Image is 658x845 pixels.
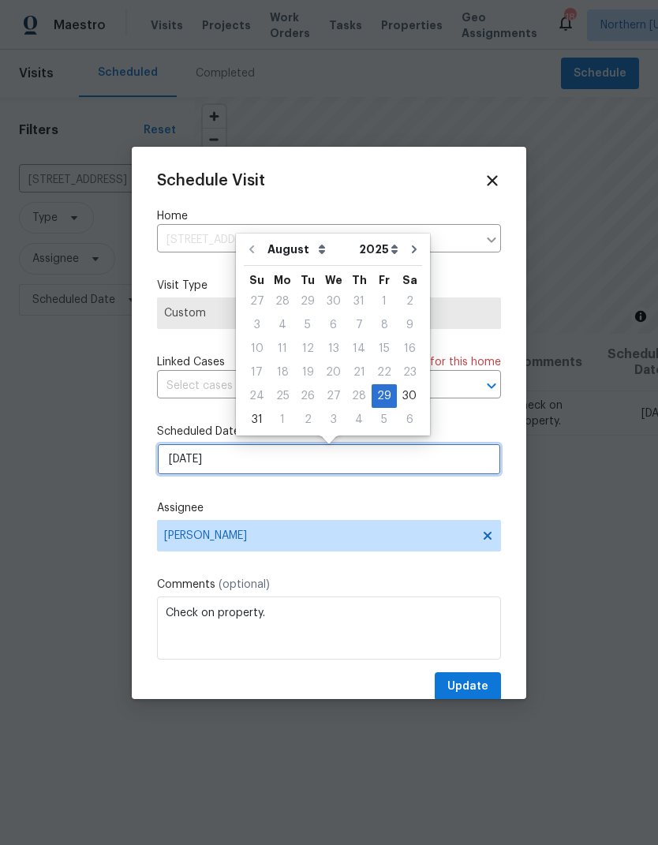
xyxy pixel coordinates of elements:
[397,361,422,383] div: 23
[397,338,422,360] div: 16
[320,290,346,312] div: 30
[270,384,295,408] div: Mon Aug 25 2025
[397,290,422,313] div: Sat Aug 02 2025
[352,275,367,286] abbr: Thursday
[157,374,457,398] input: Select cases
[270,361,295,384] div: Mon Aug 18 2025
[164,305,494,321] span: Custom
[249,275,264,286] abbr: Sunday
[244,361,270,384] div: Sun Aug 17 2025
[372,337,397,361] div: Fri Aug 15 2025
[164,529,473,542] span: [PERSON_NAME]
[379,275,390,286] abbr: Friday
[157,577,501,593] label: Comments
[157,208,501,224] label: Home
[397,313,422,337] div: Sat Aug 09 2025
[346,361,372,384] div: Thu Aug 21 2025
[320,314,346,336] div: 6
[157,596,501,660] textarea: Check on property.
[346,408,372,432] div: Thu Sep 04 2025
[244,384,270,408] div: Sun Aug 24 2025
[484,172,501,189] span: Close
[397,314,422,336] div: 9
[372,290,397,312] div: 1
[480,375,503,397] button: Open
[295,408,320,432] div: Tue Sep 02 2025
[320,408,346,432] div: Wed Sep 03 2025
[447,677,488,697] span: Update
[270,290,295,313] div: Mon Jul 28 2025
[346,338,372,360] div: 14
[157,443,501,475] input: M/D/YYYY
[325,275,342,286] abbr: Wednesday
[295,290,320,312] div: 29
[346,314,372,336] div: 7
[372,409,397,431] div: 5
[397,384,422,408] div: Sat Aug 30 2025
[397,409,422,431] div: 6
[320,361,346,383] div: 20
[346,385,372,407] div: 28
[270,385,295,407] div: 25
[320,384,346,408] div: Wed Aug 27 2025
[157,424,501,439] label: Scheduled Date
[270,338,295,360] div: 11
[295,313,320,337] div: Tue Aug 05 2025
[346,361,372,383] div: 21
[372,313,397,337] div: Fri Aug 08 2025
[244,409,270,431] div: 31
[372,314,397,336] div: 8
[320,290,346,313] div: Wed Jul 30 2025
[397,337,422,361] div: Sat Aug 16 2025
[244,338,270,360] div: 10
[157,228,477,252] input: Enter in an address
[372,385,397,407] div: 29
[270,361,295,383] div: 18
[270,313,295,337] div: Mon Aug 04 2025
[270,290,295,312] div: 28
[402,275,417,286] abbr: Saturday
[320,338,346,360] div: 13
[372,290,397,313] div: Fri Aug 01 2025
[157,500,501,516] label: Assignee
[244,408,270,432] div: Sun Aug 31 2025
[270,314,295,336] div: 4
[346,290,372,313] div: Thu Jul 31 2025
[435,672,501,701] button: Update
[295,409,320,431] div: 2
[320,337,346,361] div: Wed Aug 13 2025
[244,314,270,336] div: 3
[397,408,422,432] div: Sat Sep 06 2025
[372,338,397,360] div: 15
[295,338,320,360] div: 12
[295,337,320,361] div: Tue Aug 12 2025
[346,313,372,337] div: Thu Aug 07 2025
[244,290,270,312] div: 27
[157,173,265,189] span: Schedule Visit
[402,234,426,265] button: Go to next month
[346,290,372,312] div: 31
[372,408,397,432] div: Fri Sep 05 2025
[397,361,422,384] div: Sat Aug 23 2025
[270,409,295,431] div: 1
[295,290,320,313] div: Tue Jul 29 2025
[320,409,346,431] div: 3
[295,361,320,383] div: 19
[274,275,291,286] abbr: Monday
[295,385,320,407] div: 26
[295,314,320,336] div: 5
[157,354,225,370] span: Linked Cases
[372,361,397,383] div: 22
[320,361,346,384] div: Wed Aug 20 2025
[157,278,501,294] label: Visit Type
[219,579,270,590] span: (optional)
[240,234,264,265] button: Go to previous month
[346,409,372,431] div: 4
[244,337,270,361] div: Sun Aug 10 2025
[270,408,295,432] div: Mon Sep 01 2025
[295,384,320,408] div: Tue Aug 26 2025
[244,290,270,313] div: Sun Jul 27 2025
[244,385,270,407] div: 24
[320,313,346,337] div: Wed Aug 06 2025
[346,337,372,361] div: Thu Aug 14 2025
